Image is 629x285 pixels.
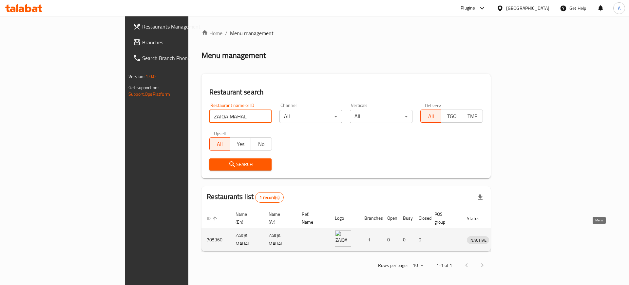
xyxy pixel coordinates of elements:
label: Delivery [425,103,441,108]
button: No [251,137,272,151]
span: Name (Ar) [269,210,289,226]
h2: Restaurant search [209,87,483,97]
h2: Menu management [201,50,266,61]
span: POS group [434,210,454,226]
button: All [209,137,230,151]
span: Get support on: [128,83,159,92]
nav: breadcrumb [201,29,491,37]
td: 0 [382,228,398,252]
td: ZAIQA MAHAL [230,228,263,252]
td: 0 [413,228,429,252]
span: No [254,139,269,149]
span: Branches [142,38,225,46]
span: Restaurants Management [142,23,225,31]
a: Support.OpsPlatform [128,90,170,98]
td: 0 [398,228,413,252]
div: All [279,110,342,123]
span: TGO [444,112,459,121]
th: Closed [413,208,429,228]
span: All [423,112,439,121]
span: Version: [128,72,144,81]
label: Upsell [214,131,226,135]
span: Ref. Name [302,210,322,226]
td: 1 [359,228,382,252]
span: 1.0.0 [145,72,156,81]
a: Search Branch Phone [128,50,230,66]
span: ID [207,214,219,222]
th: Busy [398,208,413,228]
span: 1 record(s) [256,194,283,201]
span: Name (En) [236,210,256,226]
div: Plugins [461,4,475,12]
span: INACTIVE [467,236,489,244]
span: All [212,139,228,149]
button: All [420,110,441,123]
h2: Restaurants list [207,192,284,203]
button: TGO [441,110,462,123]
span: Search Branch Phone [142,54,225,62]
th: Open [382,208,398,228]
span: Status [467,214,488,222]
div: Rows per page: [410,261,426,271]
div: [GEOGRAPHIC_DATA] [506,5,549,12]
button: Yes [230,137,251,151]
th: Branches [359,208,382,228]
p: Rows per page: [378,261,408,270]
th: Logo [330,208,359,228]
div: Total records count [255,192,284,203]
a: Restaurants Management [128,19,230,34]
button: TMP [462,110,483,123]
img: ZAIQA MAHAL [335,230,351,247]
button: Search [209,158,272,171]
div: Export file [472,190,488,205]
input: Search for restaurant name or ID.. [209,110,272,123]
div: All [350,110,412,123]
span: TMP [465,112,480,121]
p: 1-1 of 1 [436,261,452,270]
a: Branches [128,34,230,50]
span: A [618,5,620,12]
span: Menu management [230,29,274,37]
table: enhanced table [201,208,520,252]
span: Search [215,160,267,169]
span: Yes [233,139,248,149]
td: ZAIQA MAHAL [263,228,296,252]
